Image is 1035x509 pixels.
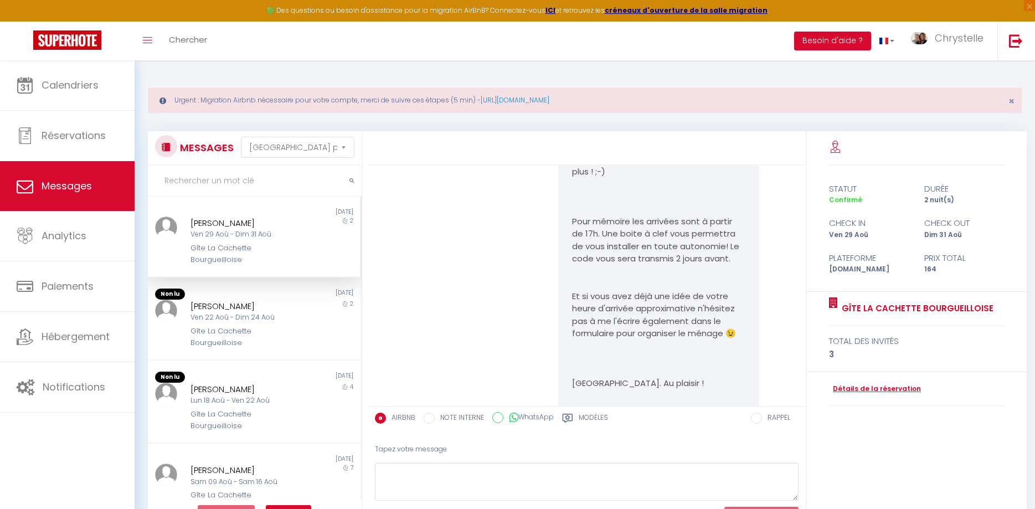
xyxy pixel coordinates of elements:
a: ... Chrystelle [903,22,997,60]
span: Chercher [169,34,207,45]
div: Gîte La Cachette Bourgueilloise [190,326,300,348]
span: 2 [350,217,353,225]
span: 2 [350,300,353,308]
label: NOTE INTERNE [435,413,484,425]
span: 7 [351,464,353,472]
img: ... [155,300,177,322]
div: total des invités [829,335,1005,348]
div: Plateforme [822,251,917,265]
div: check in [822,217,917,230]
div: durée [917,182,1012,196]
button: Close [1008,96,1015,106]
label: WhatsApp [503,412,554,424]
div: Dim 31 Aoû [917,230,1012,240]
label: AIRBNB [386,413,415,425]
div: Sam 09 Aoû - Sam 16 Aoû [190,477,300,487]
div: 2 nuit(s) [917,195,1012,205]
a: Chercher [161,22,215,60]
div: check out [917,217,1012,230]
span: Calendriers [42,78,99,92]
div: Urgent : Migration Airbnb nécessaire pour votre compte, merci de suivre ces étapes (5 min) - [148,88,1022,113]
div: Ven 29 Aoû - Dim 31 Aoû [190,229,300,240]
div: [PERSON_NAME] [190,217,300,230]
span: 4 [350,383,353,391]
input: Rechercher un mot clé [148,166,362,197]
div: [DATE] [254,372,361,383]
a: créneaux d'ouverture de la salle migration [605,6,768,15]
span: × [1008,94,1015,108]
img: logout [1009,34,1023,48]
div: [PERSON_NAME] [190,464,300,477]
a: Détails de la réservation [829,384,921,394]
img: ... [911,32,928,45]
div: Lun 18 Aoû - Ven 22 Aoû [190,395,300,406]
span: Analytics [42,229,86,243]
span: Non lu [155,372,185,383]
span: Hébergement [42,330,110,343]
div: Prix total [917,251,1012,265]
div: [DATE] [254,455,361,464]
a: ICI [545,6,555,15]
div: [DOMAIN_NAME] [822,264,917,275]
div: [DATE] [254,208,361,217]
div: [DATE] [254,289,361,300]
button: Besoin d'aide ? [794,32,871,50]
span: Non lu [155,289,185,300]
img: ... [155,464,177,486]
img: ... [155,217,177,239]
img: Super Booking [33,30,101,50]
label: RAPPEL [762,413,790,425]
img: ... [155,383,177,405]
span: Messages [42,179,92,193]
div: 164 [917,264,1012,275]
div: statut [822,182,917,196]
div: Ven 22 Aoû - Dim 24 Aoû [190,312,300,323]
span: Notifications [43,380,105,394]
label: Modèles [579,413,608,426]
div: 3 [829,348,1005,361]
div: [PERSON_NAME] [190,383,300,396]
span: Confirmé [829,195,862,204]
a: Gîte La Cachette Bourgueilloise [838,302,993,315]
div: Tapez votre message [375,436,799,463]
span: Paiements [42,279,94,293]
span: Chrystelle [935,31,983,45]
div: Gîte La Cachette Bourgueilloise [190,409,300,431]
a: [URL][DOMAIN_NAME] [481,95,549,105]
button: Ouvrir le widget de chat LiveChat [9,4,42,38]
span: Réservations [42,128,106,142]
div: Gîte La Cachette Bourgueilloise [190,243,300,265]
div: [PERSON_NAME] [190,300,300,313]
h3: MESSAGES [177,135,234,160]
div: Ven 29 Aoû [822,230,917,240]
